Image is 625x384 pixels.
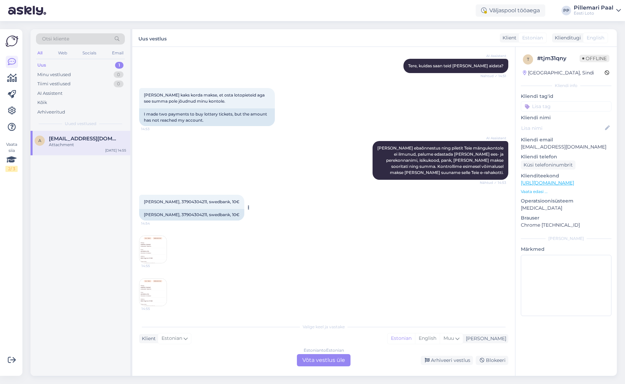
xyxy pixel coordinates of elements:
[574,11,613,16] div: Eesti Loto
[521,222,611,229] p: Chrome [TECHNICAL_ID]
[415,333,440,344] div: English
[521,197,611,205] p: Operatsioonisüsteem
[114,71,124,78] div: 0
[65,121,96,127] span: Uued vestlused
[527,57,529,62] span: t
[521,114,611,121] p: Kliendi nimi
[537,54,580,63] div: # tjm31qny
[481,53,506,58] span: AI Assistent
[521,214,611,222] p: Brauser
[521,143,611,151] p: [EMAIL_ADDRESS][DOMAIN_NAME]
[139,324,508,330] div: Valige keel ja vastake
[387,333,415,344] div: Estonian
[522,34,543,41] span: Estonian
[521,189,611,195] p: Vaata edasi ...
[521,153,611,160] p: Kliendi telefon
[141,306,167,311] span: 14:55
[114,81,124,87] div: 0
[500,34,516,41] div: Klient
[297,354,351,366] div: Võta vestlus üle
[463,335,506,342] div: [PERSON_NAME]
[49,142,126,148] div: Attachment
[521,160,575,170] div: Küsi telefoninumbrit
[521,205,611,212] p: [MEDICAL_DATA]
[480,73,506,78] span: Nähtud ✓ 14:51
[105,148,126,153] div: [DATE] 14:55
[138,33,167,42] label: Uus vestlus
[139,335,156,342] div: Klient
[521,235,611,242] div: [PERSON_NAME]
[443,335,454,341] span: Muu
[37,62,46,69] div: Uus
[5,35,18,48] img: Askly Logo
[574,5,621,16] a: Pillemari PaalEesti Loto
[521,136,611,143] p: Kliendi email
[49,136,119,142] span: andrusadamas@gmail.com
[476,356,508,365] div: Blokeeri
[42,35,69,42] span: Otsi kliente
[141,221,167,226] span: 14:54
[139,236,167,263] img: Attachment
[37,71,71,78] div: Minu vestlused
[574,5,613,11] div: Pillemari Paal
[37,81,71,87] div: Tiimi vestlused
[580,55,609,62] span: Offline
[5,141,18,172] div: Vaata siia
[523,69,594,76] div: [GEOGRAPHIC_DATA], Sindi
[162,335,182,342] span: Estonian
[552,34,581,41] div: Klienditugi
[57,49,69,57] div: Web
[408,63,504,68] span: Tere, kuidas saan teid [PERSON_NAME] aidata?
[521,83,611,89] div: Kliendi info
[521,101,611,111] input: Lisa tag
[304,347,344,353] div: Estonian to Estonian
[521,172,611,179] p: Klienditeekond
[139,279,167,306] img: Attachment
[141,263,167,268] span: 14:55
[481,136,506,141] span: AI Assistent
[476,4,545,17] div: Väljaspool tööaega
[139,209,244,221] div: [PERSON_NAME], 37904304211, swedbank, 10€
[144,199,240,204] span: [PERSON_NAME], 37904304211, swedbank, 10€
[377,145,505,175] span: [PERSON_NAME] ebaõnnestus ning piletit Teie mängukontole ei ilmunud, palume edastada [PERSON_NAME...
[37,109,65,116] div: Arhiveeritud
[587,34,604,41] span: English
[36,49,44,57] div: All
[144,92,266,104] span: [PERSON_NAME] kaks korda makse, et osta lotopieteid aga see summa pole jõudnud minu kontole.
[421,356,473,365] div: Arhiveeri vestlus
[562,6,571,15] div: PP
[115,62,124,69] div: 1
[5,166,18,172] div: 2 / 3
[521,124,604,132] input: Lisa nimi
[37,90,62,97] div: AI Assistent
[81,49,98,57] div: Socials
[111,49,125,57] div: Email
[521,246,611,253] p: Märkmed
[139,108,275,126] div: I made two payments to buy lottery tickets, but the amount has not reached my account.
[141,126,167,132] span: 14:53
[480,180,506,185] span: Nähtud ✓ 14:53
[37,99,47,106] div: Kõik
[521,93,611,100] p: Kliendi tag'id
[521,180,574,186] a: [URL][DOMAIN_NAME]
[38,138,41,143] span: a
